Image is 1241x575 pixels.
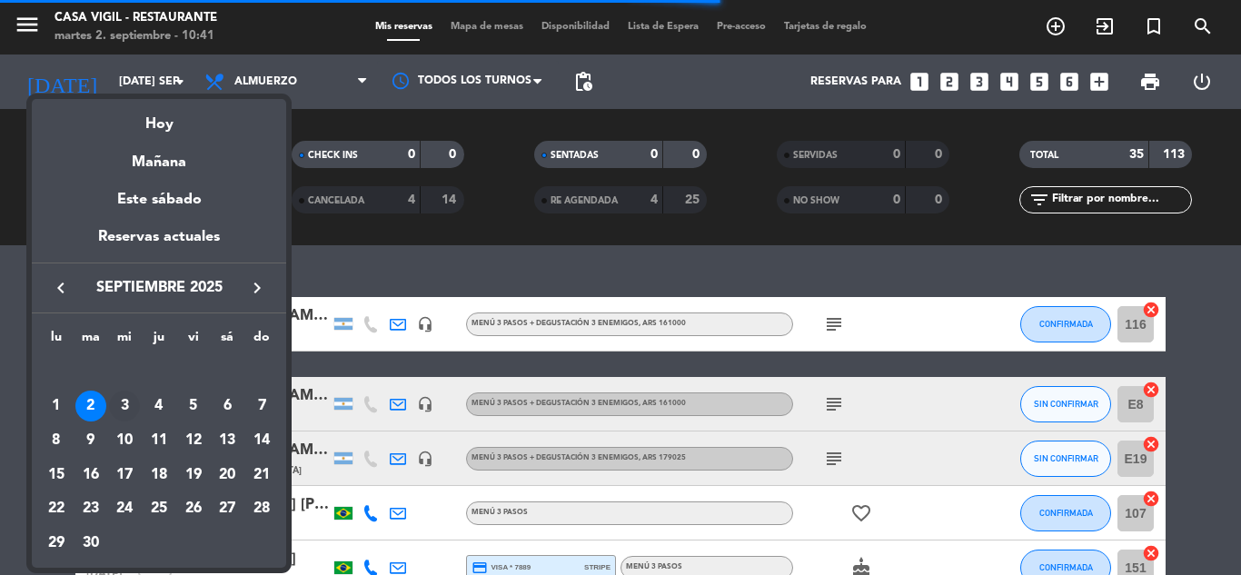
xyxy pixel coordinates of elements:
div: 9 [75,425,106,456]
th: jueves [142,327,176,355]
div: 13 [212,425,243,456]
td: 22 de septiembre de 2025 [39,492,74,527]
div: 27 [212,494,243,525]
td: 7 de septiembre de 2025 [244,390,279,424]
td: 3 de septiembre de 2025 [107,390,142,424]
th: lunes [39,327,74,355]
i: keyboard_arrow_right [246,277,268,299]
div: 23 [75,494,106,525]
td: 26 de septiembre de 2025 [176,492,211,527]
td: 10 de septiembre de 2025 [107,423,142,458]
td: 1 de septiembre de 2025 [39,390,74,424]
div: 12 [178,425,209,456]
td: 21 de septiembre de 2025 [244,458,279,492]
td: 17 de septiembre de 2025 [107,458,142,492]
div: Este sábado [32,174,286,225]
div: 18 [144,460,174,491]
td: 2 de septiembre de 2025 [74,390,108,424]
th: viernes [176,327,211,355]
td: 23 de septiembre de 2025 [74,492,108,527]
td: SEP. [39,355,279,390]
div: Reservas actuales [32,225,286,263]
div: 24 [109,494,140,525]
div: 30 [75,528,106,559]
td: 20 de septiembre de 2025 [211,458,245,492]
div: 16 [75,460,106,491]
div: 5 [178,391,209,421]
td: 16 de septiembre de 2025 [74,458,108,492]
td: 25 de septiembre de 2025 [142,492,176,527]
div: 6 [212,391,243,421]
div: 28 [246,494,277,525]
div: 25 [144,494,174,525]
div: 4 [144,391,174,421]
td: 28 de septiembre de 2025 [244,492,279,527]
button: keyboard_arrow_right [241,276,273,300]
div: 3 [109,391,140,421]
div: 19 [178,460,209,491]
td: 8 de septiembre de 2025 [39,423,74,458]
th: domingo [244,327,279,355]
div: 8 [41,425,72,456]
td: 12 de septiembre de 2025 [176,423,211,458]
div: Mañana [32,137,286,174]
th: sábado [211,327,245,355]
button: keyboard_arrow_left [45,276,77,300]
td: 9 de septiembre de 2025 [74,423,108,458]
td: 29 de septiembre de 2025 [39,526,74,560]
td: 11 de septiembre de 2025 [142,423,176,458]
td: 30 de septiembre de 2025 [74,526,108,560]
div: 17 [109,460,140,491]
td: 4 de septiembre de 2025 [142,390,176,424]
th: martes [74,327,108,355]
div: 29 [41,528,72,559]
td: 14 de septiembre de 2025 [244,423,279,458]
div: 1 [41,391,72,421]
div: 7 [246,391,277,421]
th: miércoles [107,327,142,355]
td: 18 de septiembre de 2025 [142,458,176,492]
td: 5 de septiembre de 2025 [176,390,211,424]
td: 6 de septiembre de 2025 [211,390,245,424]
div: Hoy [32,99,286,136]
div: 15 [41,460,72,491]
div: 14 [246,425,277,456]
td: 13 de septiembre de 2025 [211,423,245,458]
div: 20 [212,460,243,491]
td: 15 de septiembre de 2025 [39,458,74,492]
div: 21 [246,460,277,491]
i: keyboard_arrow_left [50,277,72,299]
div: 2 [75,391,106,421]
span: septiembre 2025 [77,276,241,300]
div: 22 [41,494,72,525]
div: 26 [178,494,209,525]
div: 10 [109,425,140,456]
td: 19 de septiembre de 2025 [176,458,211,492]
td: 27 de septiembre de 2025 [211,492,245,527]
td: 24 de septiembre de 2025 [107,492,142,527]
div: 11 [144,425,174,456]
